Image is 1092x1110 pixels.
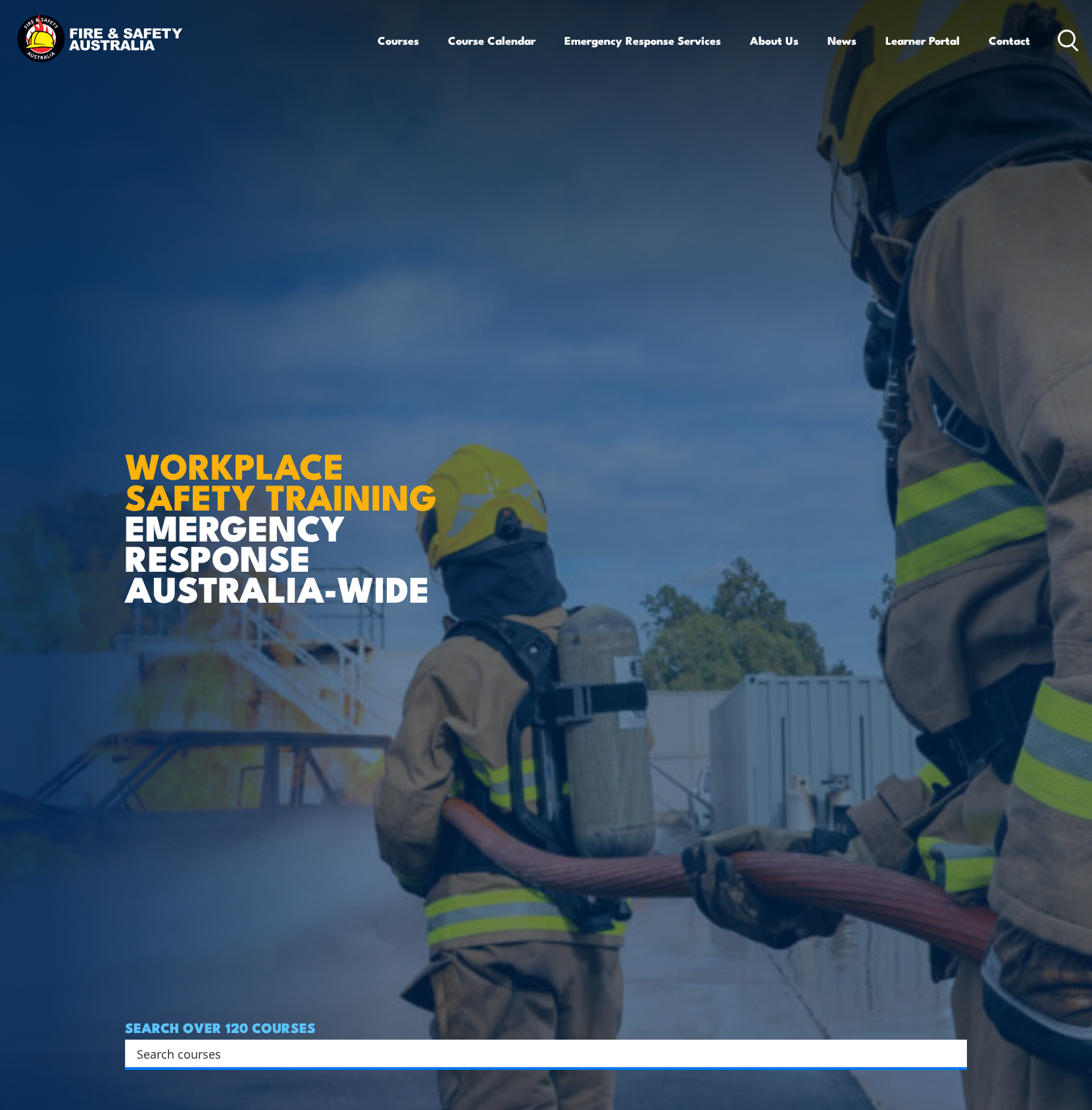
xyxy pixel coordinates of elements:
[750,23,799,58] a: About Us
[137,1044,938,1063] input: Search input
[885,23,960,58] a: Learner Portal
[989,23,1030,58] a: Contact
[125,416,447,603] h1: EMERGENCY RESPONSE AUSTRALIA-WIDE
[139,1044,941,1063] form: Search form
[448,23,535,58] a: Course Calendar
[828,23,856,58] a: News
[378,23,419,58] a: Courses
[125,1020,967,1034] h4: SEARCH OVER 120 COURSES
[125,437,437,522] strong: WORKPLACE SAFETY TRAINING
[564,23,721,58] a: Emergency Response Services
[944,1044,962,1063] button: Search magnifier button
